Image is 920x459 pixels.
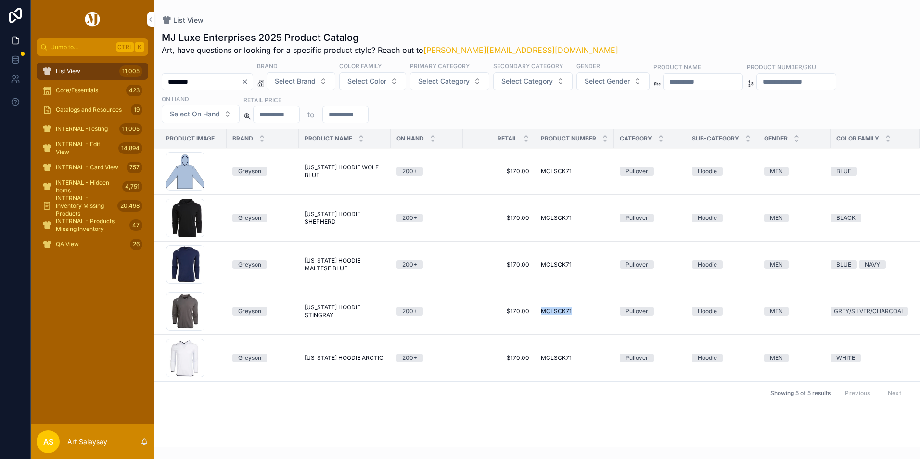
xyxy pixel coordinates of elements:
a: Core/Essentials423 [37,82,148,99]
a: MEN [764,307,825,316]
span: Showing 5 of 5 results [770,389,831,397]
span: MCLSCK71 [541,261,572,268]
label: On Hand [162,94,189,103]
a: MEN [764,260,825,269]
span: MCLSCK71 [541,167,572,175]
div: 423 [126,85,142,96]
a: MCLSCK71 [541,354,608,362]
a: 200+ [396,354,457,362]
label: Product Name [653,63,701,71]
label: Color Family [339,62,382,70]
h1: MJ Luxe Enterprises 2025 Product Catalog [162,31,618,44]
a: [US_STATE] HOODIE SHEPHERD [305,210,385,226]
a: MCLSCK71 [541,167,608,175]
div: Pullover [626,214,648,222]
a: INTERNAL - Inventory Missing Products20,498 [37,197,148,215]
div: 200+ [402,167,417,176]
span: $170.00 [469,354,529,362]
label: Product Number/SKU [747,63,816,71]
span: INTERNAL - Edit View [56,140,115,156]
a: Catalogs and Resources19 [37,101,148,118]
a: Hoodie [692,167,753,176]
a: Greyson [232,167,293,176]
span: INTERNAL - Products Missing Inventory [56,217,126,233]
div: BLUE [836,167,851,176]
div: Pullover [626,354,648,362]
div: BLACK [836,214,856,222]
a: BLUENAVY [831,260,908,269]
a: $170.00 [469,214,529,222]
label: Primary Category [410,62,470,70]
div: Greyson [238,167,261,176]
a: Greyson [232,354,293,362]
div: 4,751 [122,181,142,192]
div: 19 [131,104,142,115]
span: INTERNAL - Hidden Items [56,179,118,194]
div: 26 [130,239,142,250]
span: Ctrl [116,42,134,52]
span: List View [56,67,80,75]
a: Greyson [232,307,293,316]
div: WHITE [836,354,855,362]
a: BLACK [831,214,908,222]
div: 757 [127,162,142,173]
div: MEN [770,214,783,222]
label: Secondary Category [493,62,563,70]
div: 200+ [402,214,417,222]
p: to [307,109,315,120]
div: Greyson [238,307,261,316]
a: INTERNAL - Products Missing Inventory47 [37,217,148,234]
div: 200+ [402,260,417,269]
a: MCLSCK71 [541,214,608,222]
a: Hoodie [692,260,753,269]
div: Hoodie [698,354,717,362]
a: INTERNAL -Testing11,005 [37,120,148,138]
div: MEN [770,167,783,176]
span: Product Name [305,135,352,142]
a: 200+ [396,260,457,269]
div: 11,005 [119,123,142,135]
span: INTERNAL - Card View [56,164,118,171]
span: Select Category [501,76,553,86]
a: [US_STATE] HOODIE WOLF BLUE [305,164,385,179]
a: Pullover [620,214,680,222]
a: $170.00 [469,261,529,268]
span: Sub-Category [692,135,739,142]
a: List View11,005 [37,63,148,80]
div: 200+ [402,354,417,362]
a: Hoodie [692,307,753,316]
button: Clear [241,78,253,86]
a: INTERNAL - Hidden Items4,751 [37,178,148,195]
span: Select Color [347,76,386,86]
label: Gender [576,62,600,70]
span: MCLSCK71 [541,354,572,362]
span: Color Family [836,135,879,142]
div: Pullover [626,167,648,176]
button: Select Button [576,72,650,90]
a: WHITE [831,354,908,362]
div: Pullover [626,307,648,316]
div: Greyson [238,354,261,362]
button: Select Button [267,72,335,90]
a: MEN [764,354,825,362]
span: AS [43,436,53,447]
label: Brand [257,62,278,70]
a: MEN [764,167,825,176]
span: K [136,43,143,51]
a: $170.00 [469,307,529,315]
div: Pullover [626,260,648,269]
span: [US_STATE] HOODIE STINGRAY [305,304,385,319]
a: Greyson [232,214,293,222]
a: 200+ [396,167,457,176]
span: Product Number [541,135,596,142]
a: Hoodie [692,354,753,362]
span: Catalogs and Resources [56,106,122,114]
a: 200+ [396,214,457,222]
span: Product Image [166,135,215,142]
a: $170.00 [469,167,529,175]
a: BLUE [831,167,908,176]
a: List View [162,15,204,25]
